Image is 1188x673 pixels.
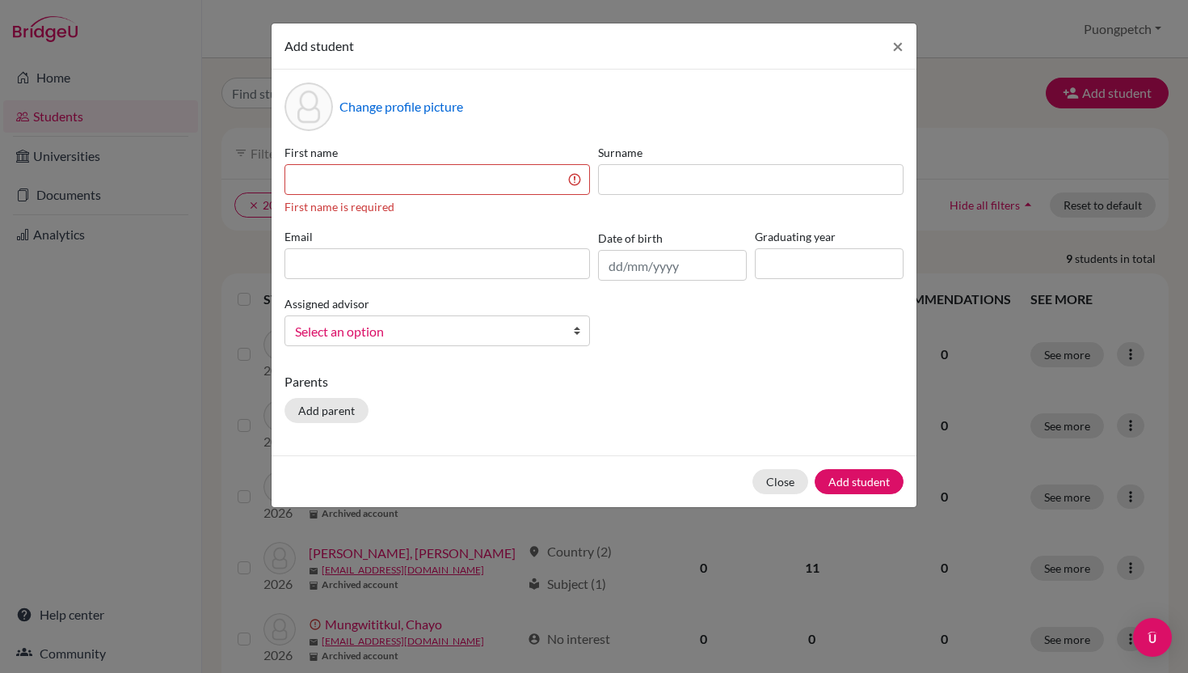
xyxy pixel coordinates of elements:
[815,469,904,494] button: Add student
[284,228,590,245] label: Email
[892,34,904,57] span: ×
[284,144,590,161] label: First name
[284,372,904,392] p: Parents
[284,398,369,423] button: Add parent
[598,144,904,161] label: Surname
[295,321,558,342] span: Select an option
[752,469,808,494] button: Close
[284,198,590,215] div: First name is required
[755,228,904,245] label: Graduating year
[284,83,333,131] div: Profile picture
[879,23,916,69] button: Close
[284,295,369,312] label: Assigned advisor
[598,250,747,281] input: dd/mm/yyyy
[1133,618,1172,657] div: Open Intercom Messenger
[598,230,663,247] label: Date of birth
[284,38,354,53] span: Add student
